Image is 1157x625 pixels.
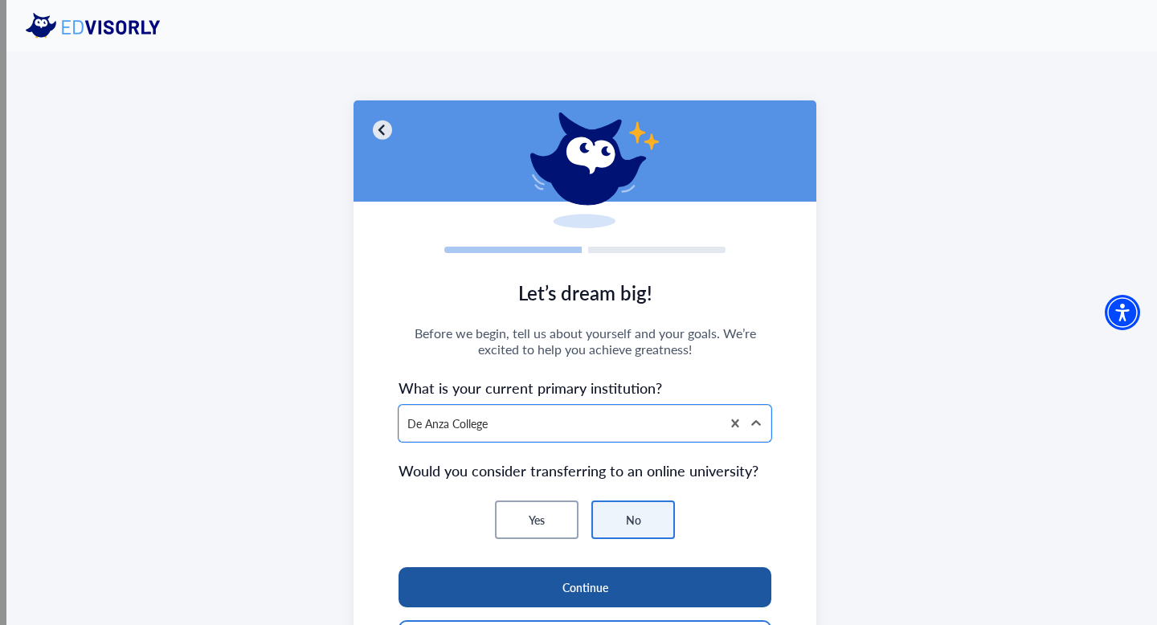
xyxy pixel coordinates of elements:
div: Accessibility Menu [1105,295,1140,330]
button: Yes [495,500,578,539]
img: chevron-left-circle [373,120,392,140]
button: Continue [399,567,771,607]
span: Let’s dream big! [399,279,771,306]
button: No [591,500,675,539]
span: What is your current primary institution? [399,377,771,398]
span: Before we begin, tell us about yourself and your goals. We’re excited to help you achieve greatness! [399,325,771,357]
img: eddy-sparkles [530,112,659,228]
img: eddy logo [26,13,174,39]
span: Would you consider transferring to an online university? [399,460,771,481]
